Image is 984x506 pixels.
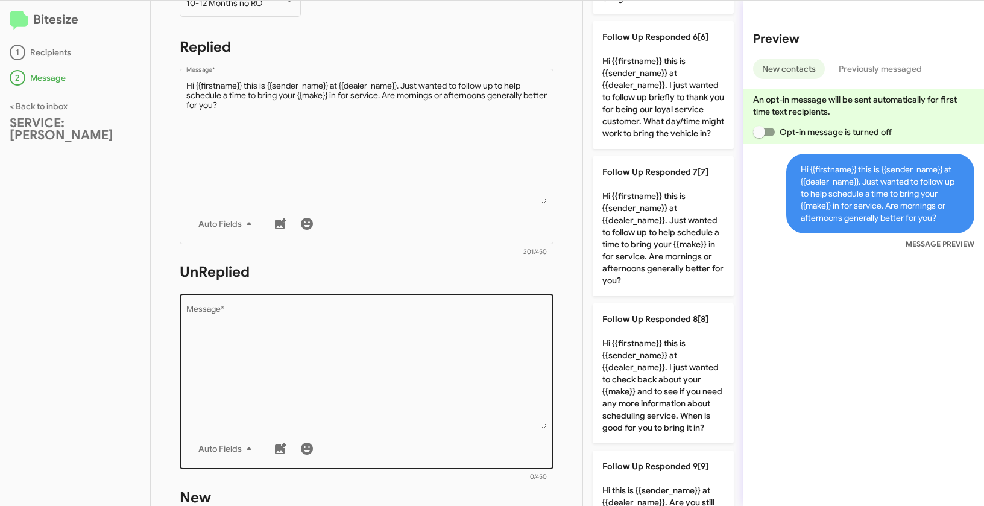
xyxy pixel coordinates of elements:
[753,59,825,79] button: New contacts
[602,461,708,472] span: Follow Up Responded 9[9]
[10,70,140,86] div: Message
[602,314,708,324] span: Follow Up Responded 8[8]
[762,59,816,79] span: New contacts
[602,166,708,177] span: Follow Up Responded 7[7]
[906,238,974,250] small: MESSAGE PREVIEW
[753,30,974,49] h2: Preview
[830,59,931,79] button: Previously messaged
[198,213,256,235] span: Auto Fields
[180,262,553,282] h1: UnReplied
[189,438,266,460] button: Auto Fields
[593,21,734,149] p: Hi {{firstname}} this is {{sender_name}} at {{dealer_name}}. I just wanted to follow up briefly t...
[198,438,256,460] span: Auto Fields
[180,37,553,57] h1: Replied
[10,45,140,60] div: Recipients
[780,125,892,139] span: Opt-in message is turned off
[753,93,974,118] p: An opt-in message will be sent automatically for first time text recipients.
[523,248,547,256] mat-hint: 201/450
[839,59,922,79] span: Previously messaged
[10,45,25,60] div: 1
[786,154,974,233] span: Hi {{firstname}} this is {{sender_name}} at {{dealer_name}}. Just wanted to follow up to help sch...
[10,11,28,30] img: logo-minimal.svg
[10,10,140,30] h2: Bitesize
[10,70,25,86] div: 2
[593,156,734,296] p: Hi {{firstname}} this is {{sender_name}} at {{dealer_name}}. Just wanted to follow up to help sch...
[602,31,708,42] span: Follow Up Responded 6[6]
[530,473,547,481] mat-hint: 0/450
[10,101,68,112] a: < Back to inbox
[10,117,140,141] div: SERVICE: [PERSON_NAME]
[189,213,266,235] button: Auto Fields
[593,303,734,443] p: Hi {{firstname}} this is {{sender_name}} at {{dealer_name}}. I just wanted to check back about yo...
